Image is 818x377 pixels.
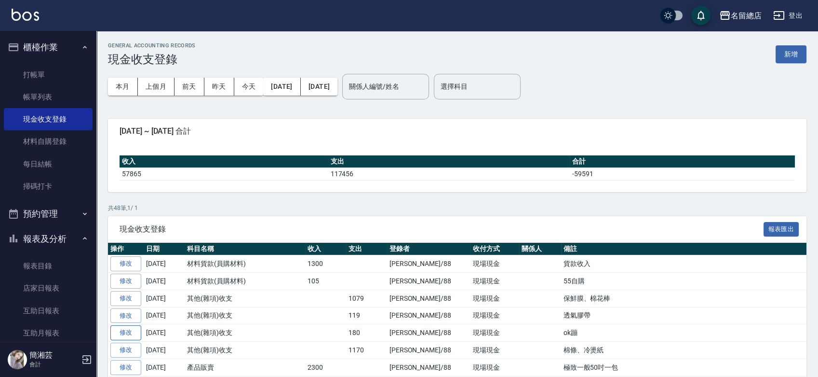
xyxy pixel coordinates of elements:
td: 現場現金 [470,290,519,307]
td: [PERSON_NAME]/88 [387,324,470,342]
button: 本月 [108,78,138,96]
th: 收付方式 [470,243,519,255]
button: [DATE] [263,78,300,96]
th: 登錄者 [387,243,470,255]
th: 備註 [561,243,806,255]
th: 支出 [328,155,570,168]
img: Logo [12,9,39,21]
td: 材料貨款(員購材料) [185,255,305,273]
td: [DATE] [144,324,185,342]
img: Person [8,350,27,369]
td: [PERSON_NAME]/88 [387,307,470,324]
td: 119 [346,307,387,324]
th: 日期 [144,243,185,255]
td: 現場現金 [470,255,519,273]
td: 貨款收入 [561,255,806,273]
td: 2300 [305,359,346,376]
a: 帳單列表 [4,86,93,108]
button: 預約管理 [4,201,93,226]
a: 修改 [110,360,141,375]
a: 報表匯出 [764,224,799,233]
button: 報表及分析 [4,226,93,251]
span: 現金收支登錄 [120,224,764,234]
button: 昨天 [204,78,234,96]
div: 名留總店 [731,10,762,22]
a: 材料自購登錄 [4,130,93,153]
span: [DATE] ~ [DATE] 合計 [120,126,795,136]
th: 合計 [570,155,795,168]
button: 櫃檯作業 [4,35,93,60]
td: 57865 [120,168,328,180]
th: 操作 [108,243,144,255]
td: [DATE] [144,307,185,324]
td: 保鮮膜、棉花棒 [561,290,806,307]
a: 修改 [110,308,141,323]
a: 互助月報表 [4,322,93,344]
a: 修改 [110,291,141,306]
th: 收入 [120,155,328,168]
td: 現場現金 [470,342,519,359]
td: 現場現金 [470,359,519,376]
td: 1170 [346,342,387,359]
th: 支出 [346,243,387,255]
td: 棉條、冷燙紙 [561,342,806,359]
td: 其他(雜項)收支 [185,307,305,324]
button: 名留總店 [715,6,765,26]
h2: GENERAL ACCOUNTING RECORDS [108,42,196,49]
a: 互助日報表 [4,300,93,322]
td: [PERSON_NAME]/88 [387,273,470,290]
h5: 簡湘芸 [29,350,79,360]
h3: 現金收支登錄 [108,53,196,66]
td: 1079 [346,290,387,307]
td: [DATE] [144,342,185,359]
button: 今天 [234,78,264,96]
a: 修改 [110,274,141,289]
a: 現金收支登錄 [4,108,93,130]
td: -59591 [570,168,795,180]
td: 現場現金 [470,273,519,290]
td: [PERSON_NAME]/88 [387,359,470,376]
a: 每日結帳 [4,153,93,175]
th: 收入 [305,243,346,255]
p: 共 48 筆, 1 / 1 [108,204,806,212]
button: 上個月 [138,78,174,96]
td: 其他(雜項)收支 [185,324,305,342]
th: 關係人 [519,243,561,255]
a: 報表目錄 [4,255,93,277]
td: 105 [305,273,346,290]
a: 店家日報表 [4,277,93,299]
td: 117456 [328,168,570,180]
td: 55自購 [561,273,806,290]
td: 極致一般50吋一包 [561,359,806,376]
button: 新增 [776,45,806,63]
a: 新增 [776,49,806,58]
button: 前天 [174,78,204,96]
p: 會計 [29,360,79,369]
a: 修改 [110,325,141,340]
td: [DATE] [144,255,185,273]
td: [PERSON_NAME]/88 [387,290,470,307]
td: ok蹦 [561,324,806,342]
td: 其他(雜項)收支 [185,342,305,359]
a: 修改 [110,343,141,358]
th: 科目名稱 [185,243,305,255]
td: 現場現金 [470,324,519,342]
td: 產品販賣 [185,359,305,376]
td: [DATE] [144,290,185,307]
button: save [691,6,711,25]
td: 180 [346,324,387,342]
button: [DATE] [301,78,337,96]
td: 材料貨款(員購材料) [185,273,305,290]
button: 登出 [769,7,806,25]
td: 1300 [305,255,346,273]
a: 掃碼打卡 [4,175,93,197]
a: 打帳單 [4,64,93,86]
td: 其他(雜項)收支 [185,290,305,307]
a: 修改 [110,256,141,271]
td: [PERSON_NAME]/88 [387,255,470,273]
td: 透氣膠帶 [561,307,806,324]
td: [DATE] [144,273,185,290]
td: [DATE] [144,359,185,376]
button: 報表匯出 [764,222,799,237]
td: [PERSON_NAME]/88 [387,342,470,359]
